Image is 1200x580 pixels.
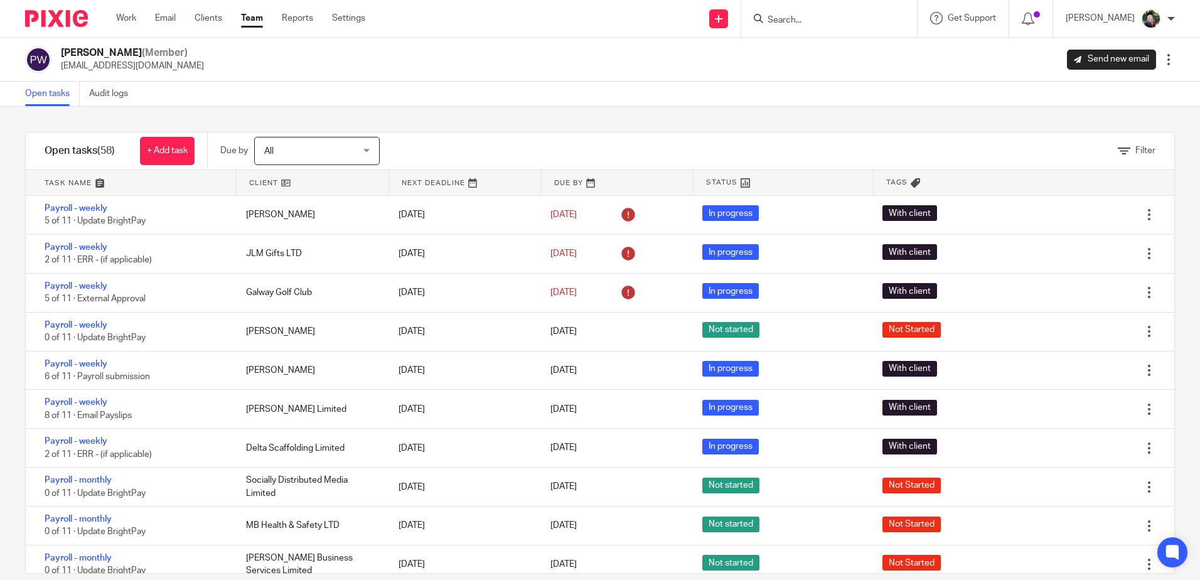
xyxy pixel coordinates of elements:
a: Audit logs [89,82,137,106]
span: With client [882,361,937,377]
span: Status [706,177,737,188]
img: svg%3E [25,46,51,73]
span: With client [882,205,937,221]
span: [DATE] [550,327,577,336]
span: Not Started [882,322,941,338]
span: 0 of 11 · Update BrightPay [45,528,146,537]
div: [PERSON_NAME] [233,202,385,227]
a: Email [155,12,176,24]
span: With client [882,244,937,260]
a: Send new email [1067,50,1156,70]
span: With client [882,439,937,454]
span: [DATE] [550,444,577,453]
a: Payroll - weekly [45,321,107,330]
div: [DATE] [386,475,538,500]
span: Not Started [882,555,941,571]
span: [DATE] [550,249,577,258]
span: [DATE] [550,405,577,414]
span: Not Started [882,478,941,493]
div: [DATE] [386,241,538,266]
div: [PERSON_NAME] Limited [233,397,385,422]
span: In progress [702,439,759,454]
a: Payroll - weekly [45,360,107,368]
img: Pixie [25,10,88,27]
span: 6 of 11 · Payroll submission [45,372,150,381]
div: [DATE] [386,280,538,305]
div: Socially Distributed Media Limited [233,468,385,506]
span: [DATE] [550,288,577,297]
span: Not started [702,517,759,532]
a: Work [116,12,136,24]
a: Clients [195,12,222,24]
div: [DATE] [386,397,538,422]
input: Search [766,15,879,26]
div: JLM Gifts LTD [233,241,385,266]
h2: [PERSON_NAME] [61,46,204,60]
span: All [264,147,274,156]
span: Filter [1135,146,1155,155]
span: 0 of 11 · Update BrightPay [45,489,146,498]
span: [DATE] [550,366,577,375]
span: Tags [886,177,908,188]
div: [PERSON_NAME] [233,358,385,383]
span: [DATE] [550,210,577,219]
div: MB Health & Safety LTD [233,513,385,538]
span: 2 of 11 · ERR - (if applicable) [45,450,152,459]
p: Due by [220,144,248,157]
span: Not Started [882,517,941,532]
span: 0 of 11 · Update BrightPay [45,333,146,342]
span: [DATE] [550,560,577,569]
a: Payroll - monthly [45,515,112,524]
a: Team [241,12,263,24]
a: Settings [332,12,365,24]
p: [PERSON_NAME] [1066,12,1135,24]
span: In progress [702,361,759,377]
span: With client [882,400,937,416]
span: In progress [702,400,759,416]
a: Reports [282,12,313,24]
span: In progress [702,283,759,299]
span: In progress [702,244,759,260]
a: Payroll - weekly [45,282,107,291]
span: (58) [97,146,115,156]
span: [DATE] [550,483,577,491]
span: (Member) [142,48,188,58]
span: In progress [702,205,759,221]
div: [DATE] [386,513,538,538]
img: Jade.jpeg [1141,9,1161,29]
div: Delta Scaffolding Limited [233,436,385,461]
a: + Add task [140,137,195,165]
a: Payroll - monthly [45,476,112,485]
span: Get Support [948,14,996,23]
div: [DATE] [386,552,538,577]
span: Not started [702,555,759,571]
p: [EMAIL_ADDRESS][DOMAIN_NAME] [61,60,204,72]
a: Open tasks [25,82,80,106]
span: [DATE] [550,522,577,530]
a: Payroll - weekly [45,243,107,252]
div: [DATE] [386,358,538,383]
span: Not started [702,322,759,338]
a: Payroll - weekly [45,437,107,446]
div: Galway Golf Club [233,280,385,305]
span: 5 of 11 · Update BrightPay [45,217,146,226]
span: 8 of 11 · Email Payslips [45,411,132,420]
span: With client [882,283,937,299]
a: Payroll - weekly [45,204,107,213]
h1: Open tasks [45,144,115,158]
div: [PERSON_NAME] [233,319,385,344]
div: [DATE] [386,202,538,227]
span: Not started [702,478,759,493]
a: Payroll - monthly [45,554,112,562]
span: 5 of 11 · External Approval [45,294,146,303]
span: 2 of 11 · ERR - (if applicable) [45,255,152,264]
div: [DATE] [386,436,538,461]
div: [DATE] [386,319,538,344]
a: Payroll - weekly [45,398,107,407]
span: 0 of 11 · Update BrightPay [45,567,146,576]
